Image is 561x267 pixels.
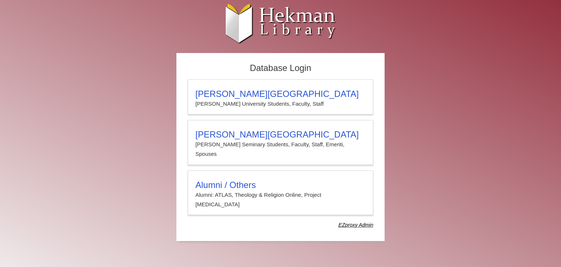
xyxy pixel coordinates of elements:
[195,129,366,140] h3: [PERSON_NAME][GEOGRAPHIC_DATA]
[195,180,366,190] h3: Alumni / Others
[188,79,373,114] a: [PERSON_NAME][GEOGRAPHIC_DATA][PERSON_NAME] University Students, Faculty, Staff
[195,99,366,109] p: [PERSON_NAME] University Students, Faculty, Staff
[195,89,366,99] h3: [PERSON_NAME][GEOGRAPHIC_DATA]
[188,120,373,165] a: [PERSON_NAME][GEOGRAPHIC_DATA][PERSON_NAME] Seminary Students, Faculty, Staff, Emeriti, Spouses
[339,222,373,228] dfn: Use Alumni login
[195,180,366,210] summary: Alumni / OthersAlumni: ATLAS, Theology & Religion Online, Project [MEDICAL_DATA]
[184,61,377,76] h2: Database Login
[195,140,366,159] p: [PERSON_NAME] Seminary Students, Faculty, Staff, Emeriti, Spouses
[195,190,366,210] p: Alumni: ATLAS, Theology & Religion Online, Project [MEDICAL_DATA]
